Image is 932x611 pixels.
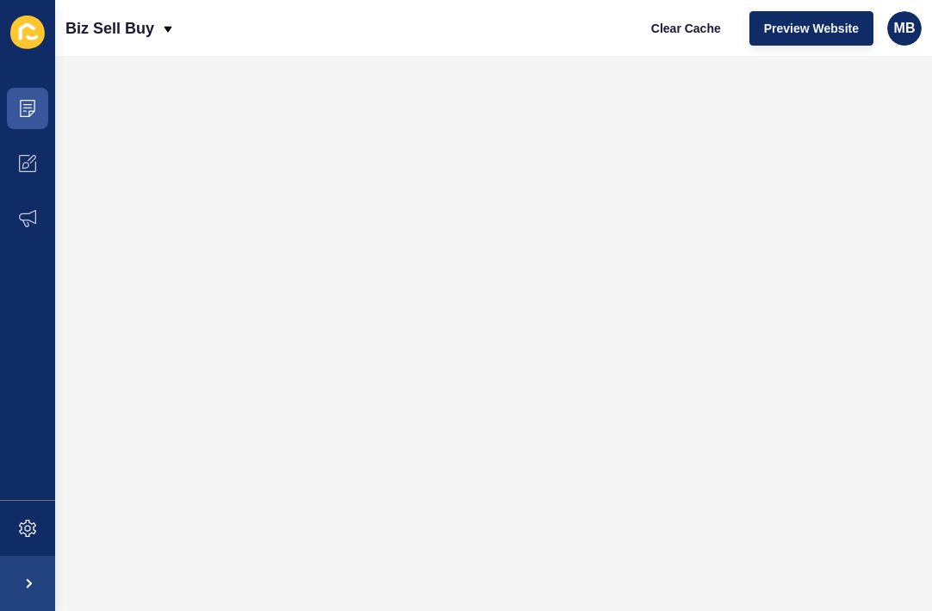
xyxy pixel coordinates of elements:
span: Preview Website [764,20,859,37]
button: Clear Cache [637,11,736,46]
p: Biz Sell Buy [65,7,154,50]
span: MB [894,20,916,37]
span: Clear Cache [651,20,721,37]
button: Preview Website [749,11,873,46]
